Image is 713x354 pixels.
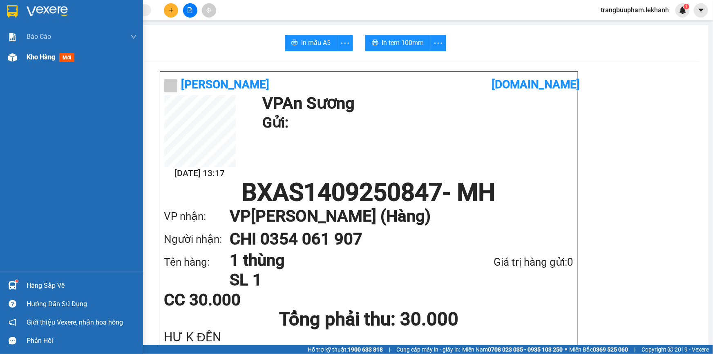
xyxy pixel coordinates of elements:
span: | [634,345,635,354]
div: VP nhận: [164,208,230,225]
h1: VP [PERSON_NAME] (Hàng) [230,205,557,228]
sup: 1 [684,4,689,9]
span: trangbuupham.lekhanh [594,5,675,15]
button: caret-down [694,3,708,18]
span: copyright [668,347,673,352]
div: Hàng sắp về [27,280,137,292]
img: solution-icon [8,33,17,41]
div: Người nhận: [164,231,230,248]
span: Hỗ trợ kỹ thuật: [308,345,383,354]
span: printer [291,39,298,47]
span: SL [86,28,97,40]
div: BXAS1409250847 [78,55,144,75]
img: logo-vxr [7,5,18,18]
span: caret-down [697,7,705,14]
img: icon-new-feature [679,7,686,14]
span: down [130,34,137,40]
strong: 1900 633 818 [348,346,383,353]
span: 1 [685,4,688,9]
span: Báo cáo [27,31,51,42]
div: CC 30.000 [164,292,300,308]
span: Giới thiệu Vexere, nhận hoa hồng [27,317,123,327]
span: Kho hàng [27,53,55,61]
span: ⚪️ [565,348,567,351]
h1: BXAS1409250847 - MH [164,180,574,205]
span: question-circle [9,300,16,308]
div: Tên hàng: 1 thùng ( : 1 ) [7,29,144,39]
span: message [9,337,16,345]
span: more [337,38,353,48]
img: warehouse-icon [8,53,17,62]
button: aim [202,3,216,18]
h1: Tổng phải thu: 30.000 [164,308,574,330]
div: Giá trị hàng gửi: 0 [451,254,574,271]
button: more [337,35,353,51]
span: CC : [77,15,88,23]
img: warehouse-icon [8,281,17,290]
strong: 0708 023 035 - 0935 103 250 [488,346,563,353]
span: aim [206,7,212,13]
div: HƯ K ĐỀN [164,330,574,344]
span: Miền Nam [462,345,563,354]
h1: 1 thùng [230,251,451,270]
button: printerIn tem 100mm [365,35,430,51]
sup: 1 [16,280,18,282]
strong: 0369 525 060 [593,346,628,353]
span: printer [372,39,378,47]
div: Phản hồi [27,335,137,347]
b: [DOMAIN_NAME] [492,78,580,91]
span: In mẫu A5 [301,38,331,48]
span: | [389,345,390,354]
span: Miền Bắc [569,345,628,354]
div: Tên hàng: [164,254,230,271]
h1: CHI 0354 061 907 [230,228,557,251]
span: HƯ K ĐỀN [33,40,67,49]
span: In tem 100mm [382,38,424,48]
button: printerIn mẫu A5 [285,35,337,51]
span: mới [59,53,74,62]
span: plus [168,7,174,13]
h1: VP An Sương [262,95,570,112]
span: more [430,38,446,48]
div: Hướng dẫn sử dụng [27,298,137,310]
h2: [DATE] 13:17 [164,167,236,180]
div: 30.000 [77,13,145,24]
div: Ghi chú: [7,39,144,49]
button: plus [164,3,178,18]
button: file-add [183,3,197,18]
h1: Gửi: [262,112,570,134]
span: file-add [187,7,193,13]
h1: SL 1 [230,270,451,290]
span: notification [9,318,16,326]
span: Cung cấp máy in - giấy in: [396,345,460,354]
b: [PERSON_NAME] [181,78,270,91]
button: more [430,35,446,51]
